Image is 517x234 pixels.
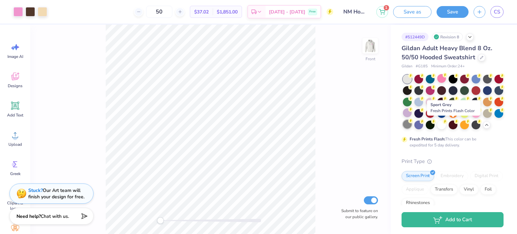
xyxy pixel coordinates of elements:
div: Rhinestones [402,198,434,208]
span: $1,851.00 [217,8,238,15]
span: [DATE] - [DATE] [269,8,305,15]
span: CS [494,8,500,16]
div: Screen Print [402,171,434,181]
span: Add Text [7,112,23,118]
div: Foil [480,185,496,195]
span: Greek [10,171,21,176]
button: Add to Cart [402,212,504,227]
div: Transfers [430,185,457,195]
div: Revision 8 [432,33,463,41]
label: Submit to feature on our public gallery. [338,208,378,220]
span: Clipart & logos [4,200,26,211]
img: Front [364,39,377,53]
strong: Need help? [16,213,41,220]
span: Designs [8,83,23,89]
div: Embroidery [436,171,468,181]
div: Front [366,56,375,62]
span: Gildan Adult Heavy Blend 8 Oz. 50/50 Hooded Sweatshirt [402,44,492,61]
span: # G185 [416,64,428,69]
button: Save [437,6,469,18]
span: 1 [384,5,389,10]
span: Fresh Prints Flash Color [430,108,475,113]
div: Print Type [402,158,504,165]
span: $37.02 [194,8,209,15]
span: Gildan [402,64,412,69]
span: Upload [8,142,22,147]
span: Chat with us. [41,213,69,220]
div: # 512449D [402,33,428,41]
div: Digital Print [470,171,503,181]
div: Sport Grey [427,100,480,115]
span: Image AI [7,54,23,59]
span: Minimum Order: 24 + [431,64,465,69]
strong: Stuck? [28,187,43,194]
a: CS [490,6,504,18]
strong: Fresh Prints Flash: [410,136,445,142]
div: This color can be expedited for 5 day delivery. [410,136,492,148]
button: Save as [393,6,432,18]
div: Accessibility label [157,217,164,224]
button: 1 [376,6,388,18]
div: Vinyl [459,185,478,195]
input: – – [146,6,172,18]
div: Applique [402,185,428,195]
input: Untitled Design [338,5,371,19]
div: Our Art team will finish your design for free. [28,187,84,200]
span: Free [309,9,316,14]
